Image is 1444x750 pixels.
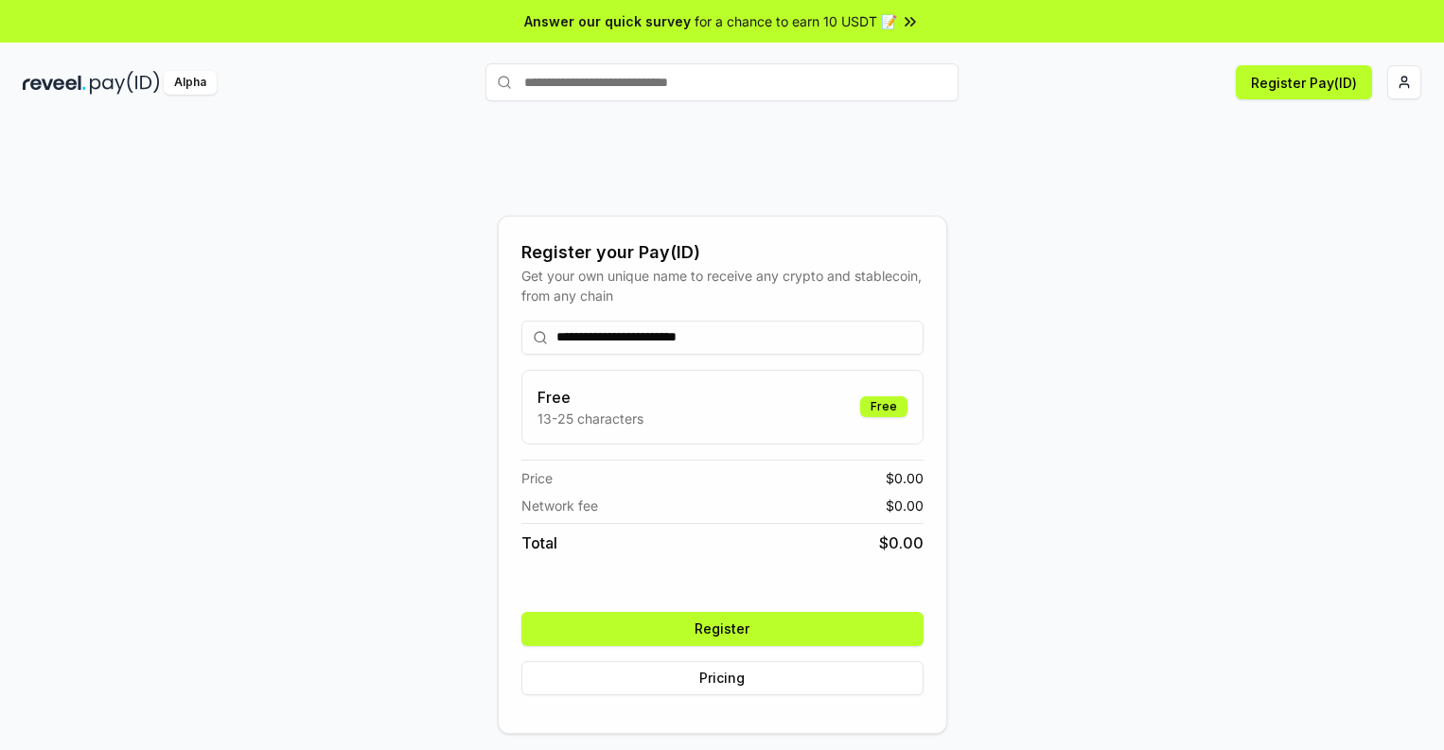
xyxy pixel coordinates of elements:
[521,496,598,515] span: Network fee
[521,612,924,646] button: Register
[524,11,691,31] span: Answer our quick survey
[521,532,557,554] span: Total
[537,386,643,409] h3: Free
[879,532,924,554] span: $ 0.00
[537,409,643,428] p: 13-25 characters
[164,71,217,95] div: Alpha
[90,71,160,95] img: pay_id
[886,496,924,515] span: $ 0.00
[521,661,924,695] button: Pricing
[886,468,924,488] span: $ 0.00
[521,239,924,266] div: Register your Pay(ID)
[1236,65,1372,99] button: Register Pay(ID)
[521,468,553,488] span: Price
[860,396,907,417] div: Free
[521,266,924,305] div: Get your own unique name to receive any crypto and stablecoin, from any chain
[695,11,897,31] span: for a chance to earn 10 USDT 📝
[23,71,86,95] img: reveel_dark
